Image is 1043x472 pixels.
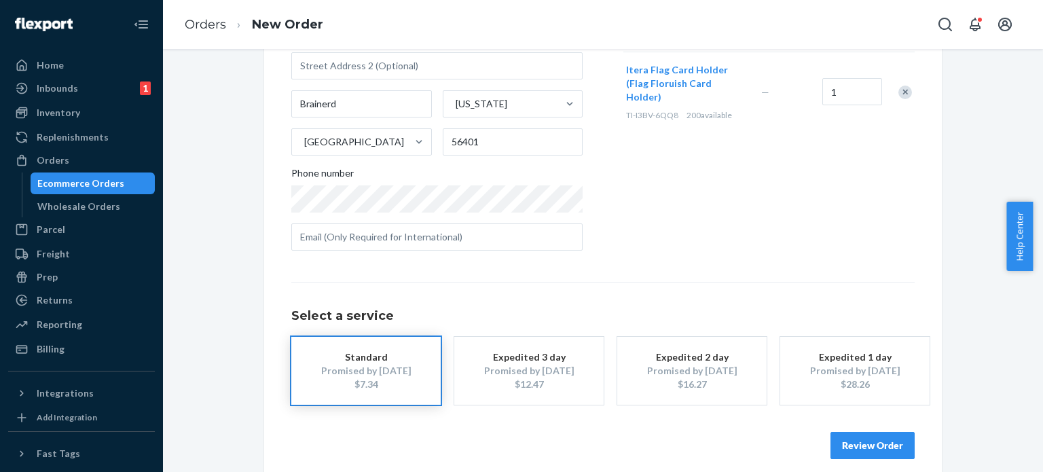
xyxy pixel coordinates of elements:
[801,350,909,364] div: Expedited 1 day
[37,200,120,213] div: Wholesale Orders
[8,149,155,171] a: Orders
[830,432,915,459] button: Review Order
[312,364,420,378] div: Promised by [DATE]
[312,378,420,391] div: $7.34
[443,128,583,156] input: ZIP Code
[962,11,989,38] button: Open notifications
[991,11,1019,38] button: Open account menu
[8,54,155,76] a: Home
[626,110,678,120] span: TI-I3BV-6QQ8
[454,337,604,405] button: Expedited 3 dayPromised by [DATE]$12.47
[8,77,155,99] a: Inbounds1
[8,102,155,124] a: Inventory
[475,378,583,391] div: $12.47
[37,447,80,460] div: Fast Tags
[37,130,109,144] div: Replenishments
[303,135,304,149] input: [GEOGRAPHIC_DATA]
[37,293,73,307] div: Returns
[8,338,155,360] a: Billing
[626,64,728,103] span: Itera Flag Card Holder (Flag Floruish Card Holder)
[475,364,583,378] div: Promised by [DATE]
[638,378,746,391] div: $16.27
[291,223,583,251] input: Email (Only Required for International)
[37,223,65,236] div: Parcel
[291,337,441,405] button: StandardPromised by [DATE]$7.34
[312,350,420,364] div: Standard
[8,289,155,311] a: Returns
[37,177,124,190] div: Ecommerce Orders
[761,86,769,98] span: —
[37,81,78,95] div: Inbounds
[932,11,959,38] button: Open Search Box
[617,337,767,405] button: Expedited 2 dayPromised by [DATE]$16.27
[174,5,334,45] ol: breadcrumbs
[37,318,82,331] div: Reporting
[8,219,155,240] a: Parcel
[140,81,151,95] div: 1
[252,17,323,32] a: New Order
[31,173,155,194] a: Ecommerce Orders
[8,410,155,426] a: Add Integration
[8,266,155,288] a: Prep
[626,63,745,104] button: Itera Flag Card Holder (Flag Floruish Card Holder)
[8,126,155,148] a: Replenishments
[8,314,155,335] a: Reporting
[37,58,64,72] div: Home
[801,364,909,378] div: Promised by [DATE]
[456,97,507,111] div: [US_STATE]
[638,350,746,364] div: Expedited 2 day
[185,17,226,32] a: Orders
[291,52,583,79] input: Street Address 2 (Optional)
[15,18,73,31] img: Flexport logo
[898,86,912,99] div: Remove Item
[37,386,94,400] div: Integrations
[475,350,583,364] div: Expedited 3 day
[1006,202,1033,271] button: Help Center
[37,106,80,120] div: Inventory
[8,382,155,404] button: Integrations
[687,110,732,120] span: 200 available
[291,310,915,323] h1: Select a service
[37,270,58,284] div: Prep
[37,342,65,356] div: Billing
[822,78,882,105] input: Quantity
[801,378,909,391] div: $28.26
[31,196,155,217] a: Wholesale Orders
[304,135,404,149] div: [GEOGRAPHIC_DATA]
[37,247,70,261] div: Freight
[8,243,155,265] a: Freight
[128,11,155,38] button: Close Navigation
[37,412,97,423] div: Add Integration
[8,443,155,465] button: Fast Tags
[291,90,432,117] input: City
[37,153,69,167] div: Orders
[291,166,354,185] span: Phone number
[638,364,746,378] div: Promised by [DATE]
[454,97,456,111] input: [US_STATE]
[780,337,930,405] button: Expedited 1 dayPromised by [DATE]$28.26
